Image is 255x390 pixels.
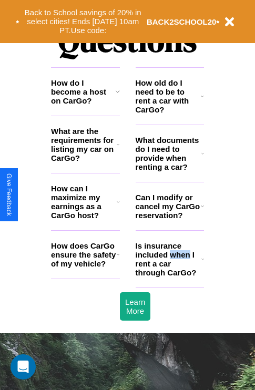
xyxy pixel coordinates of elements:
[5,173,13,216] div: Give Feedback
[136,78,201,114] h3: How old do I need to be to rent a car with CarGo?
[11,354,36,379] div: Open Intercom Messenger
[136,136,202,171] h3: What documents do I need to provide when renting a car?
[51,127,117,162] h3: What are the requirements for listing my car on CarGo?
[136,193,201,220] h3: Can I modify or cancel my CarGo reservation?
[120,292,150,321] button: Learn More
[136,241,201,277] h3: Is insurance included when I rent a car through CarGo?
[51,184,117,220] h3: How can I maximize my earnings as a CarGo host?
[51,241,117,268] h3: How does CarGo ensure the safety of my vehicle?
[147,17,217,26] b: BACK2SCHOOL20
[51,78,116,105] h3: How do I become a host on CarGo?
[19,5,147,38] button: Back to School savings of 20% in select cities! Ends [DATE] 10am PT.Use code:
